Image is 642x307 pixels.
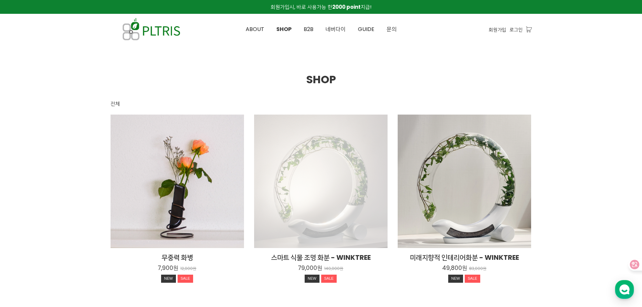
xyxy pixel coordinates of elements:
a: SHOP [270,14,298,44]
h2: 무중력 화병 [111,253,244,262]
span: 문의 [387,25,397,33]
p: 83,000원 [469,266,487,271]
div: SALE [178,275,193,283]
span: SHOP [276,25,292,33]
div: SALE [321,275,337,283]
p: 12,000원 [180,266,196,271]
span: GUIDE [358,25,374,33]
a: 미래지향적 인테리어화분 - WINKTREE 49,800원 83,000원 NEWSALE [398,253,531,284]
span: 회원가입시, 바로 사용가능 한 지급! [271,3,371,10]
a: B2B [298,14,319,44]
a: 회원가입 [489,26,506,33]
a: 홈 [2,214,44,231]
a: 로그인 [510,26,523,33]
a: 대화 [44,214,87,231]
span: 대화 [62,224,70,229]
span: 네버다이 [326,25,346,33]
div: 전체 [111,100,120,108]
span: 홈 [21,224,25,229]
a: 네버다이 [319,14,352,44]
p: 49,800원 [442,264,467,272]
p: 79,000원 [298,264,322,272]
span: SHOP [306,72,336,87]
h2: 미래지향적 인테리어화분 - WINKTREE [398,253,531,262]
span: 설정 [104,224,112,229]
a: 스마트 식물 조명 화분 - WINKTREE 79,000원 140,000원 NEWSALE [254,253,388,284]
span: ABOUT [246,25,264,33]
a: ABOUT [240,14,270,44]
span: B2B [304,25,313,33]
p: 140,000원 [324,266,343,271]
h2: 스마트 식물 조명 화분 - WINKTREE [254,253,388,262]
p: 7,900원 [158,264,178,272]
strong: 2000 point [332,3,361,10]
a: 문의 [380,14,403,44]
a: 설정 [87,214,129,231]
a: GUIDE [352,14,380,44]
div: NEW [161,275,176,283]
div: NEW [448,275,463,283]
a: 무중력 화병 7,900원 12,000원 NEWSALE [111,253,244,284]
div: NEW [305,275,319,283]
div: SALE [465,275,480,283]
